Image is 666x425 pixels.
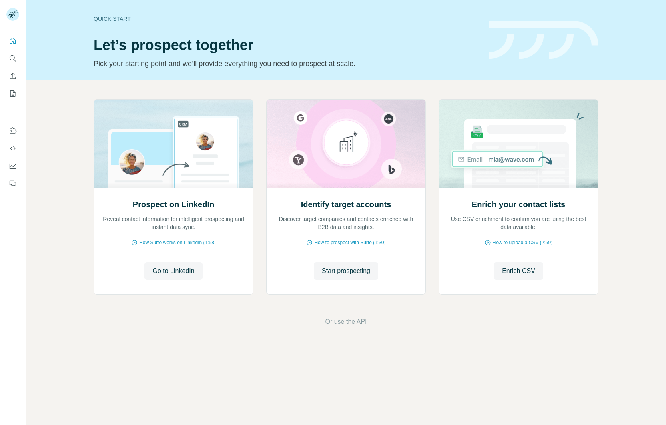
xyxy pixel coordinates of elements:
[489,21,598,60] img: banner
[94,15,479,23] div: Quick start
[493,239,552,246] span: How to upload a CSV (2:59)
[275,215,417,231] p: Discover target companies and contacts enriched with B2B data and insights.
[94,58,479,69] p: Pick your starting point and we’ll provide everything you need to prospect at scale.
[6,51,19,66] button: Search
[144,262,202,280] button: Go to LinkedIn
[6,69,19,83] button: Enrich CSV
[494,262,543,280] button: Enrich CSV
[152,266,194,276] span: Go to LinkedIn
[472,199,565,210] h2: Enrich your contact lists
[502,266,535,276] span: Enrich CSV
[447,215,590,231] p: Use CSV enrichment to confirm you are using the best data available.
[322,266,370,276] span: Start prospecting
[314,262,378,280] button: Start prospecting
[6,86,19,101] button: My lists
[94,100,253,188] img: Prospect on LinkedIn
[94,37,479,53] h1: Let’s prospect together
[6,141,19,156] button: Use Surfe API
[102,215,245,231] p: Reveal contact information for intelligent prospecting and instant data sync.
[314,239,385,246] span: How to prospect with Surfe (1:30)
[6,176,19,191] button: Feedback
[439,100,598,188] img: Enrich your contact lists
[325,317,367,327] button: Or use the API
[6,159,19,173] button: Dashboard
[301,199,391,210] h2: Identify target accounts
[266,100,426,188] img: Identify target accounts
[133,199,214,210] h2: Prospect on LinkedIn
[6,34,19,48] button: Quick start
[6,124,19,138] button: Use Surfe on LinkedIn
[139,239,216,246] span: How Surfe works on LinkedIn (1:58)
